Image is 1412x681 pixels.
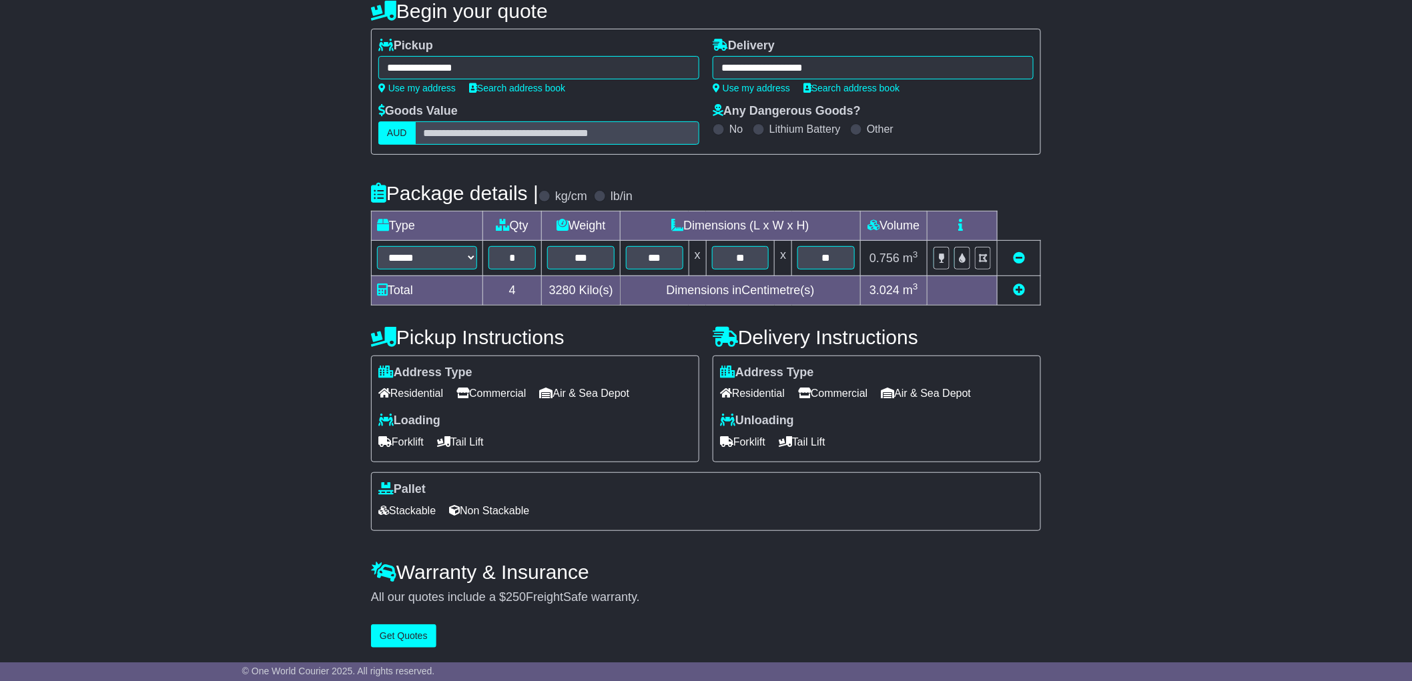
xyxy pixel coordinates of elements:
[555,189,587,204] label: kg/cm
[903,283,918,297] span: m
[1013,283,1025,297] a: Add new item
[540,383,630,404] span: Air & Sea Depot
[769,123,841,135] label: Lithium Battery
[483,275,542,305] td: 4
[371,561,1041,583] h4: Warranty & Insurance
[378,383,443,404] span: Residential
[720,383,785,404] span: Residential
[860,211,927,241] td: Volume
[779,432,825,452] span: Tail Lift
[720,366,814,380] label: Address Type
[456,383,526,404] span: Commercial
[713,104,861,119] label: Any Dangerous Goods?
[506,590,526,604] span: 250
[729,123,743,135] label: No
[437,432,484,452] span: Tail Lift
[713,83,790,93] a: Use my address
[689,241,706,275] td: x
[469,83,565,93] a: Search address book
[242,666,435,676] span: © One World Courier 2025. All rights reserved.
[378,500,436,521] span: Stackable
[611,189,633,204] label: lb/in
[549,283,576,297] span: 3280
[542,275,621,305] td: Kilo(s)
[869,283,900,297] span: 3.024
[913,249,918,259] sup: 3
[713,326,1041,348] h4: Delivery Instructions
[720,432,765,452] span: Forklift
[798,383,867,404] span: Commercial
[372,275,483,305] td: Total
[371,326,699,348] h4: Pickup Instructions
[378,121,416,145] label: AUD
[372,211,483,241] td: Type
[881,383,972,404] span: Air & Sea Depot
[720,414,794,428] label: Unloading
[378,432,424,452] span: Forklift
[1013,251,1025,265] a: Remove this item
[713,39,775,53] label: Delivery
[378,104,458,119] label: Goods Value
[378,39,433,53] label: Pickup
[803,83,900,93] a: Search address book
[378,83,456,93] a: Use my address
[913,281,918,291] sup: 3
[449,500,529,521] span: Non Stackable
[903,251,918,265] span: m
[371,624,436,648] button: Get Quotes
[775,241,792,275] td: x
[378,414,440,428] label: Loading
[542,211,621,241] td: Weight
[621,275,861,305] td: Dimensions in Centimetre(s)
[483,211,542,241] td: Qty
[869,251,900,265] span: 0.756
[867,123,894,135] label: Other
[378,482,426,497] label: Pallet
[371,590,1041,605] div: All our quotes include a $ FreightSafe warranty.
[371,182,539,204] h4: Package details |
[378,366,472,380] label: Address Type
[621,211,861,241] td: Dimensions (L x W x H)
